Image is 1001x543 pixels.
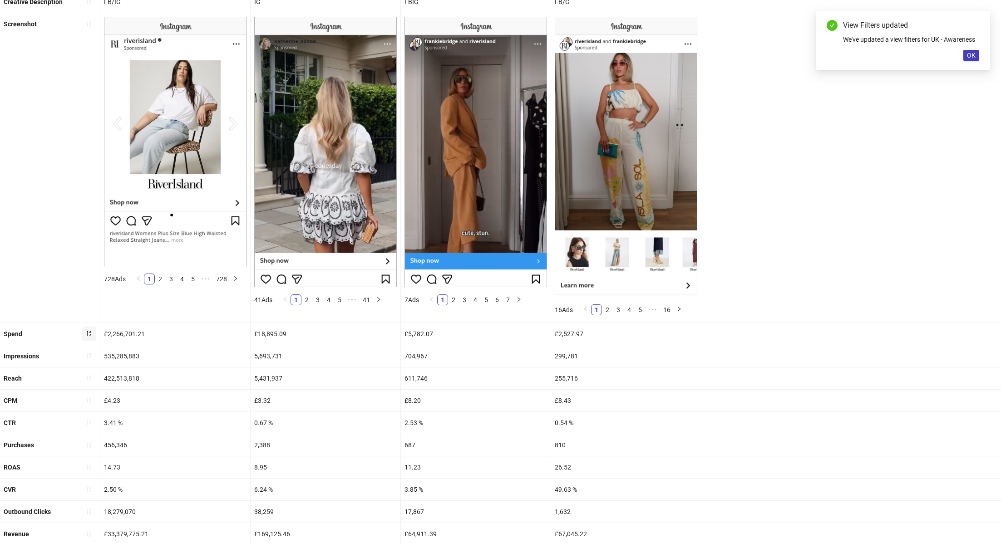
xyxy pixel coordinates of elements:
[345,294,360,305] span: •••
[676,306,682,312] span: right
[438,295,448,305] a: 1
[583,306,588,312] span: left
[334,294,345,305] li: 5
[4,441,34,449] b: Purchases
[401,456,551,478] div: 11.23
[551,367,701,389] div: 255,716
[513,294,524,305] li: Next Page
[312,294,323,305] li: 3
[555,306,573,313] span: 16 Ads
[401,434,551,456] div: 687
[177,274,187,284] a: 4
[401,323,551,345] div: £5,782.07
[155,274,165,284] a: 2
[674,304,685,315] button: right
[280,294,291,305] button: left
[404,296,419,303] span: 7 Ads
[251,501,400,523] div: 38,259
[551,501,701,523] div: 1,632
[301,294,312,305] li: 2
[373,294,384,305] button: right
[4,464,20,471] b: ROAS
[4,352,39,360] b: Impressions
[624,305,634,315] a: 4
[580,304,591,315] button: left
[251,367,400,389] div: 5,431,937
[100,434,250,456] div: 456,346
[551,456,701,478] div: 26.52
[335,295,345,305] a: 5
[166,274,176,284] a: 3
[401,345,551,367] div: 704,967
[4,508,51,515] b: Outbound Clicks
[233,276,238,281] span: right
[86,442,92,448] span: sort-ascending
[401,412,551,434] div: 2.53 %
[646,304,660,315] li: Next 5 Pages
[86,486,92,493] span: sort-ascending
[827,20,838,31] span: check-circle
[144,274,155,284] li: 1
[459,294,470,305] li: 3
[613,305,623,315] a: 3
[401,367,551,389] div: 611,746
[251,323,400,345] div: £18,895.09
[551,412,701,434] div: 0.54 %
[86,352,92,359] span: sort-ascending
[470,295,480,305] a: 4
[323,294,334,305] li: 4
[100,412,250,434] div: 3.41 %
[360,294,373,305] li: 41
[591,304,602,315] li: 1
[155,274,166,284] li: 2
[503,295,513,305] a: 7
[86,531,92,537] span: sort-ascending
[843,34,979,44] div: We've updated a view filters for UK - Awareness
[302,295,312,305] a: 2
[254,17,397,287] img: Screenshot 120228499134290599
[376,297,381,302] span: right
[86,330,92,337] span: sort-descending
[661,305,673,315] a: 16
[481,295,491,305] a: 5
[86,21,92,27] span: sort-ascending
[100,345,250,367] div: 535,285,883
[188,274,198,284] a: 5
[551,323,701,345] div: £2,527.97
[613,304,624,315] li: 3
[254,296,272,303] span: 41 Ads
[429,297,434,302] span: left
[513,294,524,305] button: right
[213,274,230,284] a: 728
[516,297,522,302] span: right
[551,345,701,367] div: 299,781
[104,17,247,266] img: Screenshot 23845889211740598
[674,304,685,315] li: Next Page
[280,294,291,305] li: Previous Page
[373,294,384,305] li: Next Page
[635,304,646,315] li: 5
[459,295,469,305] a: 3
[963,50,979,61] button: OK
[251,345,400,367] div: 5,693,731
[177,274,187,284] li: 4
[624,304,635,315] li: 4
[133,274,144,284] button: left
[324,295,334,305] a: 4
[187,274,198,284] li: 5
[291,294,301,305] li: 1
[144,274,154,284] a: 1
[843,20,979,31] div: View Filters updated
[660,304,674,315] li: 16
[551,479,701,500] div: 49.63 %
[86,419,92,426] span: sort-ascending
[448,294,459,305] li: 2
[404,17,547,287] img: Screenshot 120219639931620599
[213,274,230,284] li: 728
[86,375,92,381] span: sort-ascending
[426,294,437,305] li: Previous Page
[251,456,400,478] div: 8.95
[4,20,37,28] b: Screenshot
[602,305,612,315] a: 2
[166,274,177,284] li: 3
